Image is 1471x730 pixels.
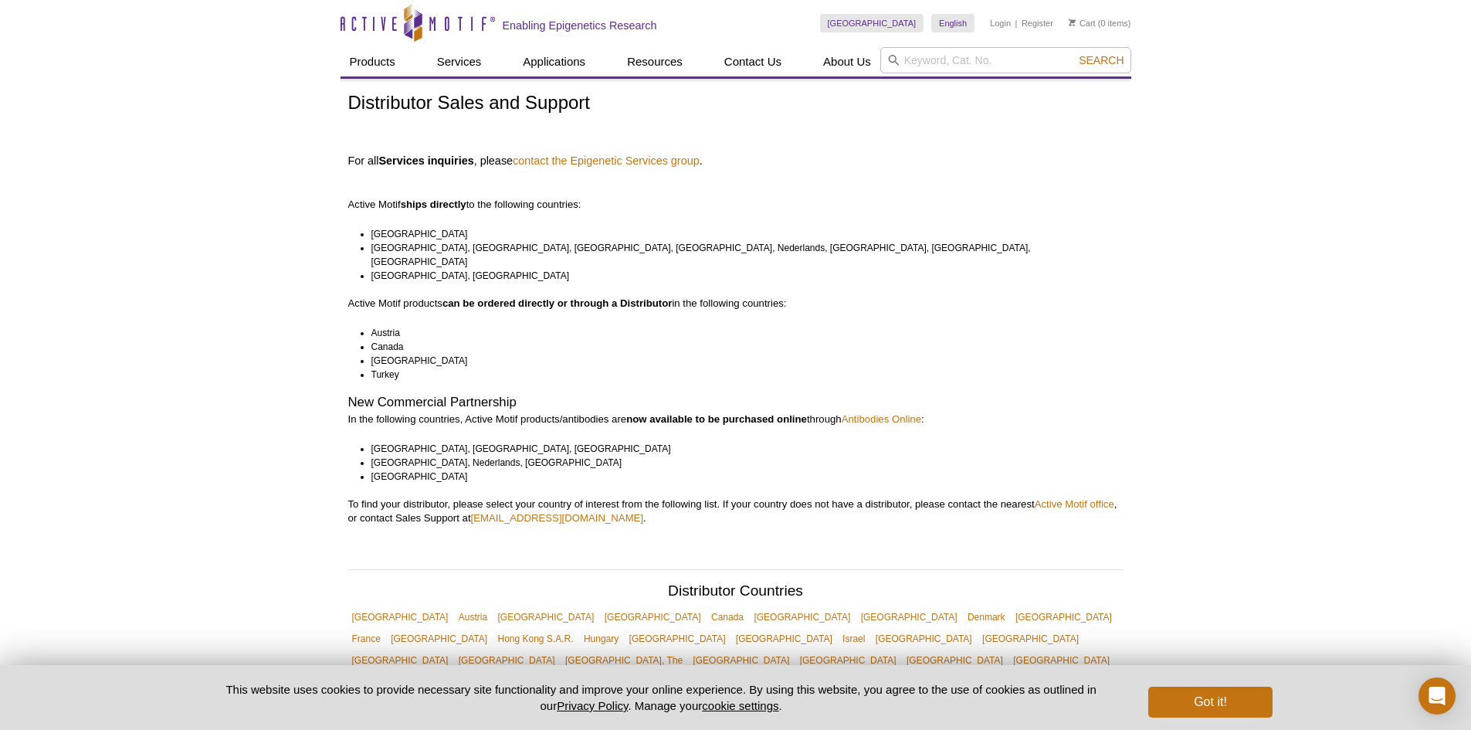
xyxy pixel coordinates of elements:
[371,442,1110,456] li: [GEOGRAPHIC_DATA], [GEOGRAPHIC_DATA], [GEOGRAPHIC_DATA]
[557,699,628,712] a: Privacy Policy
[471,512,644,524] a: [EMAIL_ADDRESS][DOMAIN_NAME]
[626,413,807,425] strong: now available to be purchased online
[1012,606,1116,628] a: [GEOGRAPHIC_DATA]
[1069,14,1131,32] li: (0 items)
[561,650,686,671] a: [GEOGRAPHIC_DATA], The
[1079,54,1124,66] span: Search
[978,628,1083,650] a: [GEOGRAPHIC_DATA]
[199,681,1124,714] p: This website uses cookies to provide necessary site functionality and improve your online experie...
[872,628,976,650] a: [GEOGRAPHIC_DATA]
[1418,677,1456,715] div: Open Intercom Messenger
[348,154,1124,168] h4: For all , please .
[442,297,673,309] strong: can be ordered directly or through a Distributor
[689,650,793,671] a: [GEOGRAPHIC_DATA]
[842,413,921,425] a: Antibodies Online
[1015,14,1018,32] li: |
[618,47,692,76] a: Resources
[371,354,1110,368] li: [GEOGRAPHIC_DATA]
[857,606,961,628] a: [GEOGRAPHIC_DATA]
[348,650,452,671] a: [GEOGRAPHIC_DATA]
[428,47,491,76] a: Services
[371,241,1110,269] li: [GEOGRAPHIC_DATA], [GEOGRAPHIC_DATA], [GEOGRAPHIC_DATA], [GEOGRAPHIC_DATA], Nederlands, [GEOGRAPH...
[387,628,491,650] a: [GEOGRAPHIC_DATA]
[503,19,657,32] h2: Enabling Epigenetics Research
[371,340,1110,354] li: Canada
[493,628,577,650] a: Hong Kong S.A.R.
[348,628,385,650] a: France
[348,396,1124,409] h2: New Commercial Partnership
[401,199,466,210] strong: ships directly
[625,628,730,650] a: [GEOGRAPHIC_DATA]
[580,628,622,650] a: Hungary
[513,47,595,76] a: Applications
[1069,19,1076,26] img: Your Cart
[341,47,405,76] a: Products
[348,584,1124,603] h2: Distributor Countries
[348,170,1124,212] p: Active Motif to the following countries:
[1022,18,1053,29] a: Register
[1069,18,1096,29] a: Cart
[348,606,452,628] a: [GEOGRAPHIC_DATA]
[820,14,924,32] a: [GEOGRAPHIC_DATA]
[715,47,791,76] a: Contact Us
[903,650,1007,671] a: [GEOGRAPHIC_DATA]
[750,606,854,628] a: [GEOGRAPHIC_DATA]
[371,326,1110,340] li: Austria
[839,628,869,650] a: Israel
[455,606,491,628] a: Austria
[796,650,900,671] a: [GEOGRAPHIC_DATA]
[1035,498,1114,510] a: Active Motif office
[702,699,778,712] button: cookie settings
[1148,687,1272,718] button: Got it!
[371,269,1110,283] li: [GEOGRAPHIC_DATA], [GEOGRAPHIC_DATA]
[371,368,1110,382] li: Turkey
[348,413,1124,426] p: In the following countries, Active Motif products/antibodies are through :
[601,606,705,628] a: [GEOGRAPHIC_DATA]
[1074,53,1128,67] button: Search
[814,47,880,76] a: About Us
[371,456,1110,470] li: [GEOGRAPHIC_DATA], Nederlands, [GEOGRAPHIC_DATA]
[348,297,1124,311] p: Active Motif products in the following countries:
[378,154,473,167] strong: Services inquiries
[371,470,1110,484] li: [GEOGRAPHIC_DATA]
[348,93,1124,115] h1: Distributor Sales and Support
[931,14,974,32] a: English
[732,628,836,650] a: [GEOGRAPHIC_DATA]
[964,606,1009,628] a: Denmark
[455,650,559,671] a: [GEOGRAPHIC_DATA]
[348,497,1124,525] p: To find your distributor, please select your country of interest from the following list. If your...
[513,154,700,168] a: contact the Epigenetic Services group
[707,606,747,628] a: Canada
[990,18,1011,29] a: Login
[493,606,598,628] a: [GEOGRAPHIC_DATA]
[880,47,1131,73] input: Keyword, Cat. No.
[1009,650,1113,671] a: [GEOGRAPHIC_DATA]
[371,227,1110,241] li: [GEOGRAPHIC_DATA]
